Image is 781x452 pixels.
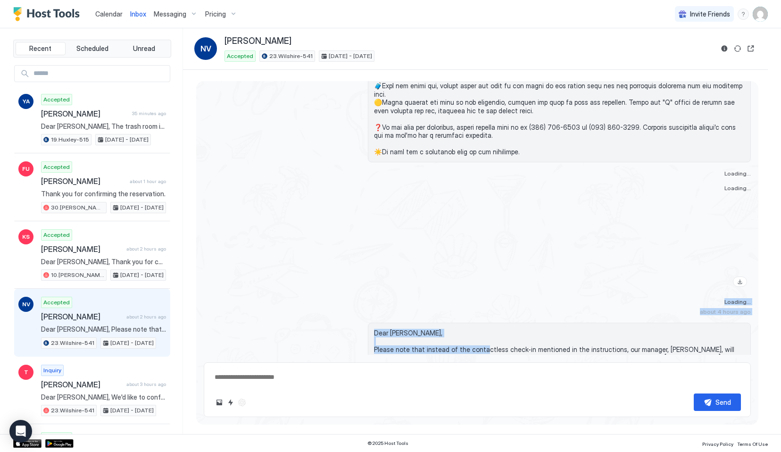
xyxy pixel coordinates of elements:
input: Input Field [30,66,170,82]
span: NV [22,300,30,309]
button: Sync reservation [732,43,743,54]
span: Accepted [43,434,70,442]
a: Terms Of Use [737,438,768,448]
span: Accepted [43,163,70,171]
div: User profile [753,7,768,22]
span: [DATE] - [DATE] [110,406,154,415]
span: about 2 hours ago [126,314,166,320]
span: Calendar [95,10,123,18]
span: FU [22,165,30,173]
span: NV [200,43,211,54]
span: Pricing [205,10,226,18]
span: Accepted [43,298,70,307]
span: Privacy Policy [702,441,733,447]
span: Dear [PERSON_NAME], The trash room is located at the very end of the corridor. Please see it mark... [41,122,166,131]
a: Inbox [130,9,146,19]
span: Dear [PERSON_NAME], Thank you for choosing to stay at our apartment. 📅 I’d like to confirm your r... [41,258,166,266]
a: Calendar [95,9,123,19]
button: Upload image [214,397,225,408]
div: Send [715,397,731,407]
span: 35 minutes ago [132,110,166,117]
span: Inbox [130,10,146,18]
span: Thank you for confirming the reservation. [41,190,166,198]
span: Dear [PERSON_NAME], Please note that instead of the contactless check-in mentioned in the instruc... [41,325,166,334]
span: Unread [133,44,155,53]
span: about 4 hours ago [700,308,751,315]
span: 23.Wilshire-541 [51,406,94,415]
button: Quick reply [225,397,236,408]
span: about 2 hours ago [126,246,166,252]
span: Recent [29,44,51,53]
span: [PERSON_NAME] [224,36,291,47]
span: [PERSON_NAME] [41,380,123,389]
span: about 3 hours ago [126,381,166,387]
a: Privacy Policy [702,438,733,448]
span: Scheduled [76,44,108,53]
button: Scheduled [67,42,117,55]
span: [DATE] - [DATE] [105,135,149,144]
span: Inquiry [43,366,61,375]
button: Unread [119,42,169,55]
span: Accepted [43,231,70,239]
a: App Store [13,439,42,448]
span: Dear [PERSON_NAME], We'd like to confirm the apartment's location at 📍 [STREET_ADDRESS]❗️. The pr... [41,393,166,402]
a: Google Play Store [45,439,74,448]
span: 23.Wilshire-541 [269,52,313,60]
span: Terms Of Use [737,441,768,447]
span: Loading... [724,184,751,192]
span: Accepted [43,95,70,104]
button: Recent [16,42,66,55]
div: View image [562,199,751,291]
span: [DATE] - [DATE] [120,203,164,212]
a: Download [733,276,747,287]
span: 19.Huxley-515 [51,135,89,144]
span: Invite Friends [690,10,730,18]
span: Accepted [227,52,253,60]
span: KS [22,233,30,241]
span: [PERSON_NAME] [41,176,126,186]
span: [PERSON_NAME] [41,244,123,254]
span: Dear [PERSON_NAME], Please note that instead of the contactless check-in mentioned in the instruc... [374,329,745,411]
span: about 1 hour ago [130,178,166,184]
button: Send [694,393,741,411]
span: Loading... [724,170,751,177]
span: 30.[PERSON_NAME]-510 [51,203,104,212]
span: [DATE] - [DATE] [329,52,372,60]
span: [DATE] - [DATE] [120,271,164,279]
div: menu [738,8,749,20]
span: YA [23,97,30,106]
button: Open reservation [745,43,756,54]
span: Loading... [724,298,751,305]
span: [DATE] - [DATE] [110,339,154,347]
a: Host Tools Logo [13,7,84,21]
span: [PERSON_NAME] [41,109,128,118]
span: Messaging [154,10,186,18]
button: Reservation information [719,43,730,54]
div: tab-group [13,40,171,58]
div: Open Intercom Messenger [9,420,32,443]
span: © 2025 Host Tools [367,440,408,446]
span: [PERSON_NAME] [41,312,123,321]
span: 23.Wilshire-541 [51,339,94,347]
span: 10.[PERSON_NAME]-203 [51,271,104,279]
span: T [24,368,28,377]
